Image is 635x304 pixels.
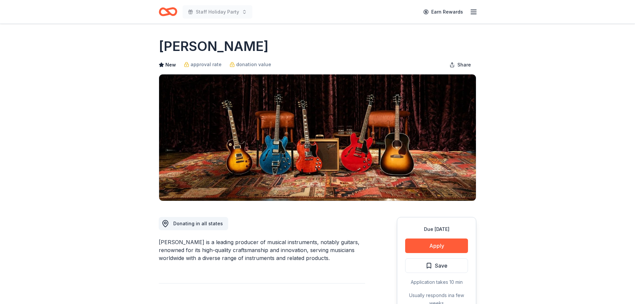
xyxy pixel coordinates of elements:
div: Due [DATE] [405,225,468,233]
span: Donating in all states [173,221,223,226]
a: Earn Rewards [419,6,467,18]
a: donation value [230,61,271,68]
button: Save [405,258,468,273]
span: donation value [236,61,271,68]
span: Staff Holiday Party [196,8,239,16]
div: Application takes 10 min [405,278,468,286]
button: Apply [405,239,468,253]
span: Save [435,261,447,270]
span: approval rate [190,61,222,68]
button: Share [444,58,476,71]
div: [PERSON_NAME] is a leading producer of musical instruments, notably guitars, renowned for its hig... [159,238,365,262]
img: Image for Gibson [159,74,476,201]
span: New [165,61,176,69]
button: Staff Holiday Party [183,5,252,19]
a: approval rate [184,61,222,68]
h1: [PERSON_NAME] [159,37,269,56]
span: Share [457,61,471,69]
a: Home [159,4,177,20]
